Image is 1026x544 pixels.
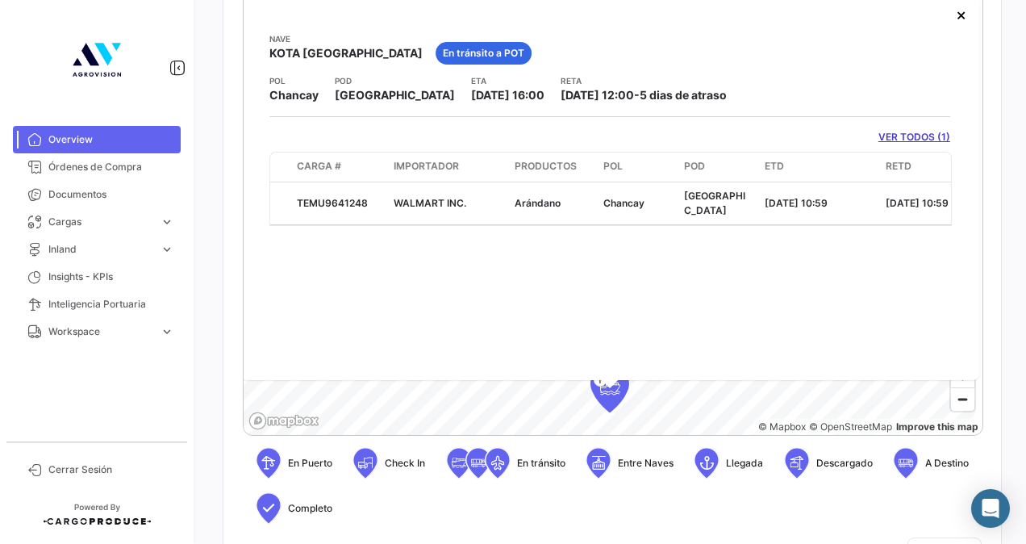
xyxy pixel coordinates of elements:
span: [GEOGRAPHIC_DATA] [335,87,455,103]
datatable-header-cell: Importador [387,153,508,182]
span: KOTA [GEOGRAPHIC_DATA] [269,45,423,61]
a: Órdenes de Compra [13,153,181,181]
span: expand_more [160,324,174,339]
span: Insights - KPIs [48,270,174,284]
a: Documentos [13,181,181,208]
span: Workspace [48,324,153,339]
div: Abrir Intercom Messenger [971,489,1010,528]
span: Descargado [816,456,873,471]
span: [DATE] 16:00 [471,88,544,102]
span: Órdenes de Compra [48,160,174,174]
span: [GEOGRAPHIC_DATA] [684,190,745,216]
span: Entre Naves [618,456,674,471]
span: Zoom out [951,388,974,411]
span: Overview [48,132,174,147]
span: - [634,88,640,102]
span: Llegada [726,456,763,471]
span: 5 dias de atraso [640,88,727,102]
span: Inland [48,242,153,257]
app-card-info-title: RETA [561,74,727,87]
a: Inteligencia Portuaria [13,291,181,318]
datatable-header-cell: RETD [879,153,1000,182]
span: Chancay [603,197,644,209]
span: expand_more [160,242,174,257]
span: A Destino [925,456,969,471]
span: En Puerto [288,456,332,471]
app-card-info-title: POL [269,74,319,87]
span: Importador [394,159,459,174]
a: Insights - KPIs [13,263,181,291]
span: Chancay [269,87,319,103]
span: expand_more [160,215,174,229]
span: Inteligencia Portuaria [48,297,174,312]
datatable-header-cell: ETD [758,153,879,182]
button: Zoom out [951,387,974,411]
span: [DATE] 12:00 [561,88,634,102]
span: En tránsito [517,456,565,471]
span: Documentos [48,187,174,202]
span: [DATE] 10:59 [765,197,828,209]
img: 4b7f8542-3a82-4138-a362-aafd166d3a59.jpg [56,19,137,100]
app-card-info-title: ETA [471,74,544,87]
a: Mapbox [758,421,806,433]
a: Map feedback [896,421,978,433]
app-card-info-title: Nave [269,32,423,45]
span: POD [684,159,705,174]
a: Overview [13,126,181,153]
datatable-header-cell: POL [597,153,678,182]
datatable-header-cell: Carga # [290,153,387,182]
span: RETD [886,159,911,174]
div: Map marker [590,364,629,412]
a: VER TODOS (1) [878,130,950,144]
datatable-header-cell: POD [678,153,758,182]
span: Arándano [515,197,561,209]
span: Carga # [297,159,341,174]
span: Cargas [48,215,153,229]
span: POL [603,159,623,174]
div: TEMU9641248 [297,196,381,211]
span: Completo [288,501,332,516]
a: OpenStreetMap [809,421,892,433]
datatable-header-cell: Productos [508,153,597,182]
span: Cerrar Sesión [48,462,174,477]
span: Productos [515,159,577,174]
span: Check In [385,456,425,471]
span: WALMART INC. [394,197,466,209]
span: ETD [765,159,784,174]
a: Mapbox logo [248,412,319,430]
app-card-info-title: POD [335,74,455,87]
span: [DATE] 10:59 [886,197,949,209]
span: En tránsito a POT [443,46,524,61]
